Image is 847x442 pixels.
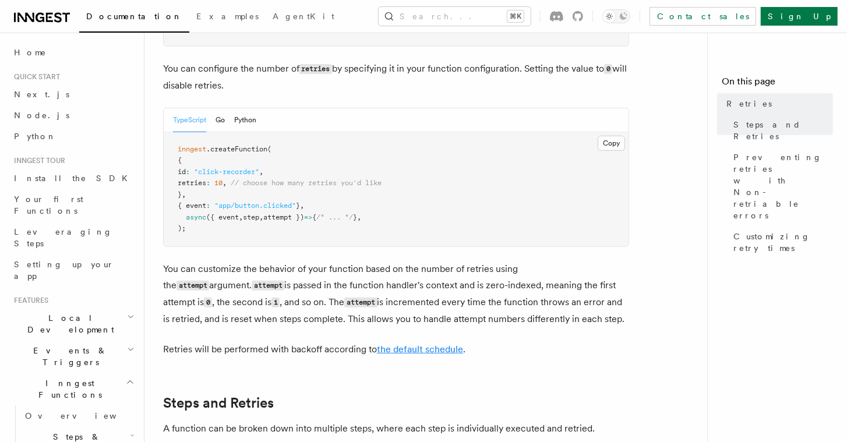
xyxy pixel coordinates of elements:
span: Events & Triggers [9,345,127,368]
span: ); [178,224,186,232]
a: Your first Functions [9,189,137,221]
button: Go [216,108,225,132]
a: Home [9,42,137,63]
span: , [259,213,263,221]
span: Python [14,132,57,141]
p: Retries will be performed with backoff according to . [163,341,629,358]
span: Documentation [86,12,182,21]
span: Features [9,296,48,305]
span: async [186,213,206,221]
code: 0 [604,64,612,74]
a: Customizing retry times [729,226,833,259]
span: Examples [196,12,259,21]
span: } [296,201,300,210]
button: Search...⌘K [379,7,531,26]
a: Preventing retries with Non-retriable errors [729,147,833,226]
span: Inngest tour [9,156,65,165]
span: Local Development [9,312,127,335]
a: Contact sales [650,7,756,26]
button: Inngest Functions [9,373,137,405]
span: , [182,190,186,199]
span: Steps and Retries [733,119,833,142]
span: : [186,168,190,176]
span: // choose how many retries you'd like [231,179,382,187]
h4: On this page [722,75,833,93]
span: Install the SDK [14,174,135,183]
a: Node.js [9,105,137,126]
a: Examples [189,3,266,31]
span: , [357,213,361,221]
span: } [178,190,182,199]
span: Retries [726,98,772,109]
span: , [300,201,304,210]
span: Next.js [14,90,69,99]
span: Quick start [9,72,60,82]
span: inngest [178,145,206,153]
button: Events & Triggers [9,340,137,373]
button: TypeScript [173,108,206,132]
a: the default schedule [377,344,463,355]
button: Python [234,108,256,132]
span: step [243,213,259,221]
a: Install the SDK [9,168,137,189]
a: Next.js [9,84,137,105]
span: Inngest Functions [9,377,126,401]
button: Copy [598,136,625,151]
code: attempt [344,298,377,307]
a: Leveraging Steps [9,221,137,254]
span: , [259,168,263,176]
a: Setting up your app [9,254,137,287]
button: Toggle dark mode [602,9,630,23]
a: Retries [722,93,833,114]
button: Local Development [9,307,137,340]
code: 1 [271,298,280,307]
code: attempt [252,281,284,291]
span: id [178,168,186,176]
span: Setting up your app [14,260,114,281]
span: retries [178,179,206,187]
span: ({ event [206,213,239,221]
span: Preventing retries with Non-retriable errors [733,151,833,221]
span: Your first Functions [14,195,83,215]
a: Steps and Retries [729,114,833,147]
code: 0 [204,298,212,307]
span: "app/button.clicked" [214,201,296,210]
span: : [206,179,210,187]
code: attempt [177,281,209,291]
span: Overview [25,411,145,420]
span: , [223,179,227,187]
code: retries [299,64,332,74]
span: , [239,213,243,221]
span: => [304,213,312,221]
a: Steps and Retries [163,395,274,411]
span: Node.js [14,111,69,120]
a: Sign Up [761,7,838,26]
kbd: ⌘K [507,10,524,22]
p: You can configure the number of by specifying it in your function configuration. Setting the valu... [163,61,629,94]
a: Documentation [79,3,189,33]
span: "click-recorder" [194,168,259,176]
span: AgentKit [273,12,334,21]
span: { [178,156,182,164]
span: attempt }) [263,213,304,221]
span: { [312,213,316,221]
span: .createFunction [206,145,267,153]
span: { event [178,201,206,210]
p: You can customize the behavior of your function based on the number of retries using the argument... [163,261,629,327]
p: A function can be broken down into multiple steps, where each step is individually executed and r... [163,420,629,437]
span: Customizing retry times [733,231,833,254]
span: 10 [214,179,223,187]
a: Python [9,126,137,147]
a: Overview [20,405,137,426]
span: Leveraging Steps [14,227,112,248]
span: : [206,201,210,210]
span: } [353,213,357,221]
span: Home [14,47,47,58]
a: AgentKit [266,3,341,31]
span: ( [267,145,271,153]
